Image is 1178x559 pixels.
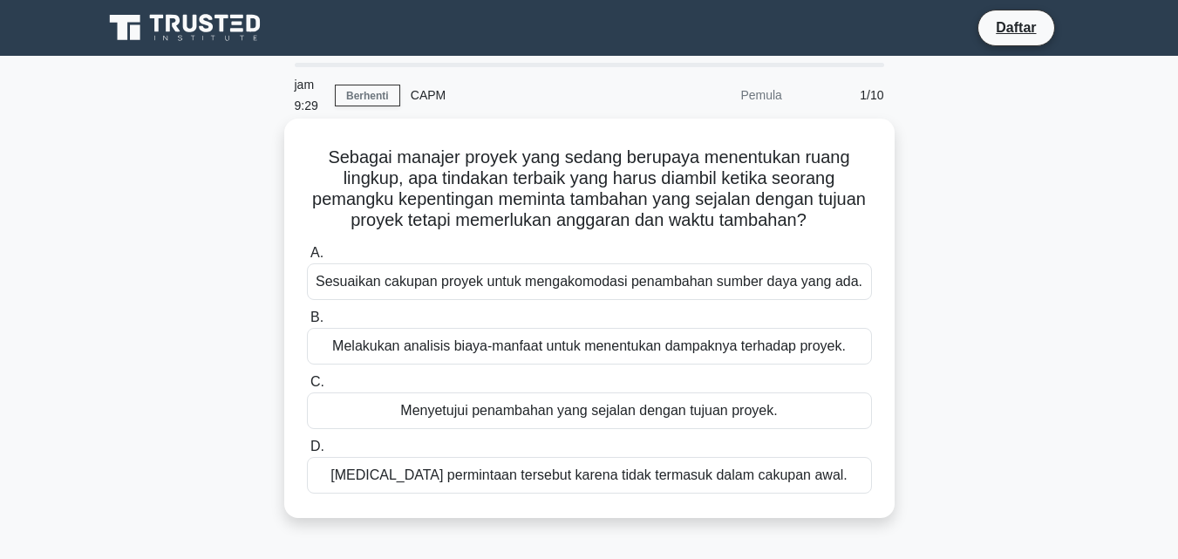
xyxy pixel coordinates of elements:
[316,274,862,289] font: Sesuaikan cakupan proyek untuk mengakomodasi penambahan sumber daya yang ada.
[312,147,866,229] font: Sebagai manajer proyek yang sedang berupaya menentukan ruang lingkup, apa tindakan terbaik yang h...
[310,374,324,389] font: C.
[346,90,389,102] font: Berhenti
[335,85,400,106] a: Berhenti
[400,403,777,418] font: Menyetujui penambahan yang sejalan dengan tujuan proyek.
[330,467,848,482] font: [MEDICAL_DATA] permintaan tersebut karena tidak termasuk dalam cakupan awal.
[411,88,446,102] font: CAPM
[996,20,1036,35] font: Daftar
[310,439,324,453] font: D.
[985,17,1046,38] a: Daftar
[295,78,318,112] font: jam 9:29
[332,338,846,353] font: Melakukan analisis biaya-manfaat untuk menentukan dampaknya terhadap proyek.
[310,310,323,324] font: B.
[740,88,781,102] font: Pemula
[860,88,883,102] font: 1/10
[310,245,323,260] font: A.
